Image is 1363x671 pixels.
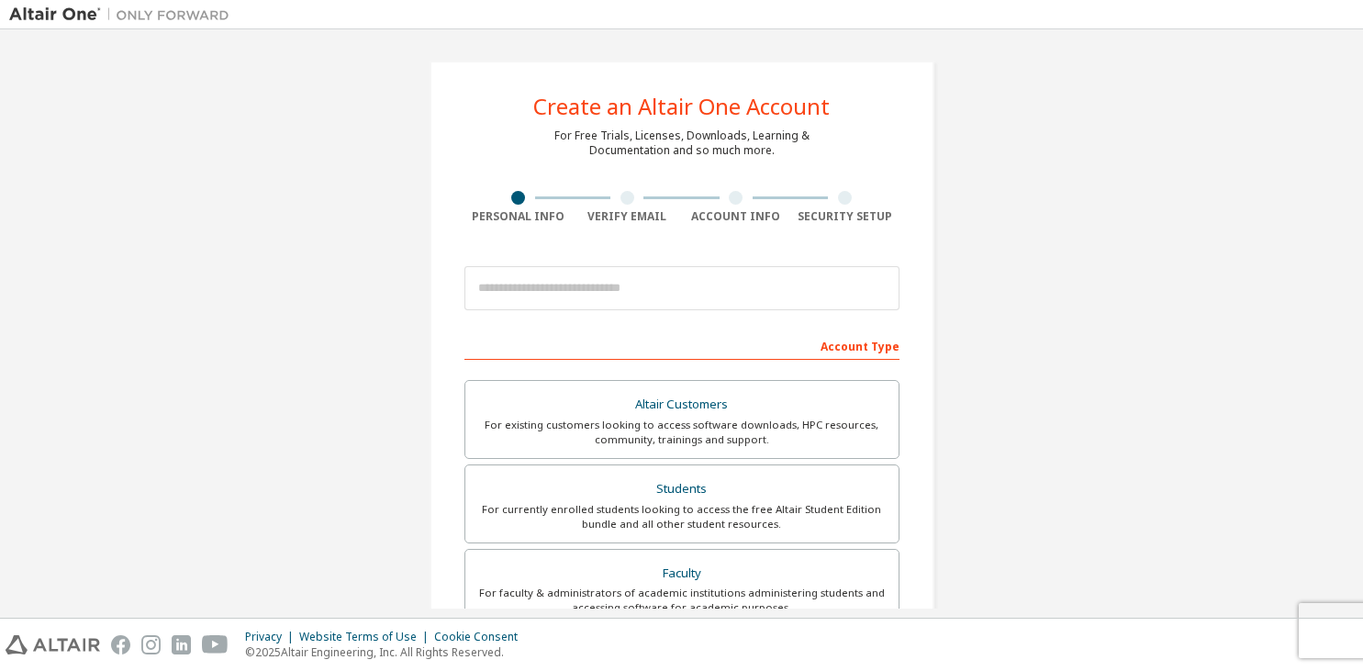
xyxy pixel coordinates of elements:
[141,635,161,654] img: instagram.svg
[476,476,888,502] div: Students
[202,635,229,654] img: youtube.svg
[476,418,888,447] div: For existing customers looking to access software downloads, HPC resources, community, trainings ...
[464,330,899,360] div: Account Type
[299,630,434,644] div: Website Terms of Use
[476,586,888,615] div: For faculty & administrators of academic institutions administering students and accessing softwa...
[682,209,791,224] div: Account Info
[245,644,529,660] p: © 2025 Altair Engineering, Inc. All Rights Reserved.
[434,630,529,644] div: Cookie Consent
[245,630,299,644] div: Privacy
[790,209,899,224] div: Security Setup
[172,635,191,654] img: linkedin.svg
[573,209,682,224] div: Verify Email
[464,209,574,224] div: Personal Info
[533,95,830,117] div: Create an Altair One Account
[476,561,888,587] div: Faculty
[6,635,100,654] img: altair_logo.svg
[476,502,888,531] div: For currently enrolled students looking to access the free Altair Student Edition bundle and all ...
[9,6,239,24] img: Altair One
[476,392,888,418] div: Altair Customers
[111,635,130,654] img: facebook.svg
[554,129,810,158] div: For Free Trials, Licenses, Downloads, Learning & Documentation and so much more.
